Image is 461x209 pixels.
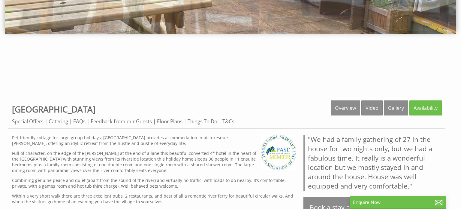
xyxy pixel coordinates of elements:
[409,100,442,115] a: Availability
[4,50,457,95] iframe: Customer reviews powered by Trustpilot
[12,193,296,204] p: Within a very short walk there are three excellent pubs, 2 restaurants, and best of all a romanti...
[73,118,86,125] a: FAQs
[12,118,44,125] a: Special Offers
[188,118,217,125] a: Things To Do
[49,118,68,125] a: Catering
[261,135,296,170] img: PASC - PASC UK Members
[303,135,442,191] blockquote: "We had a family gathering of 27 in the house for two nights only, but we had a fabulous time. It...
[12,177,296,189] p: Combining genuine peace and quiet (apart from the sound of the river) and virtually no traffic, w...
[331,100,360,115] a: Overview
[222,118,234,125] a: T&Cs
[12,103,95,115] a: [GEOGRAPHIC_DATA]
[12,135,296,146] p: Pet-friendly cottage for large group holidays, [GEOGRAPHIC_DATA] provides accommodation in pictur...
[157,118,182,125] a: Floor Plans
[384,100,408,115] a: Gallery
[353,199,443,205] p: Enquire Now
[361,100,383,115] a: Video
[12,150,296,173] p: Full of character, on the edge of the [PERSON_NAME] at the end of a lane this beautiful converted...
[91,118,152,125] a: Feedback from our Guests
